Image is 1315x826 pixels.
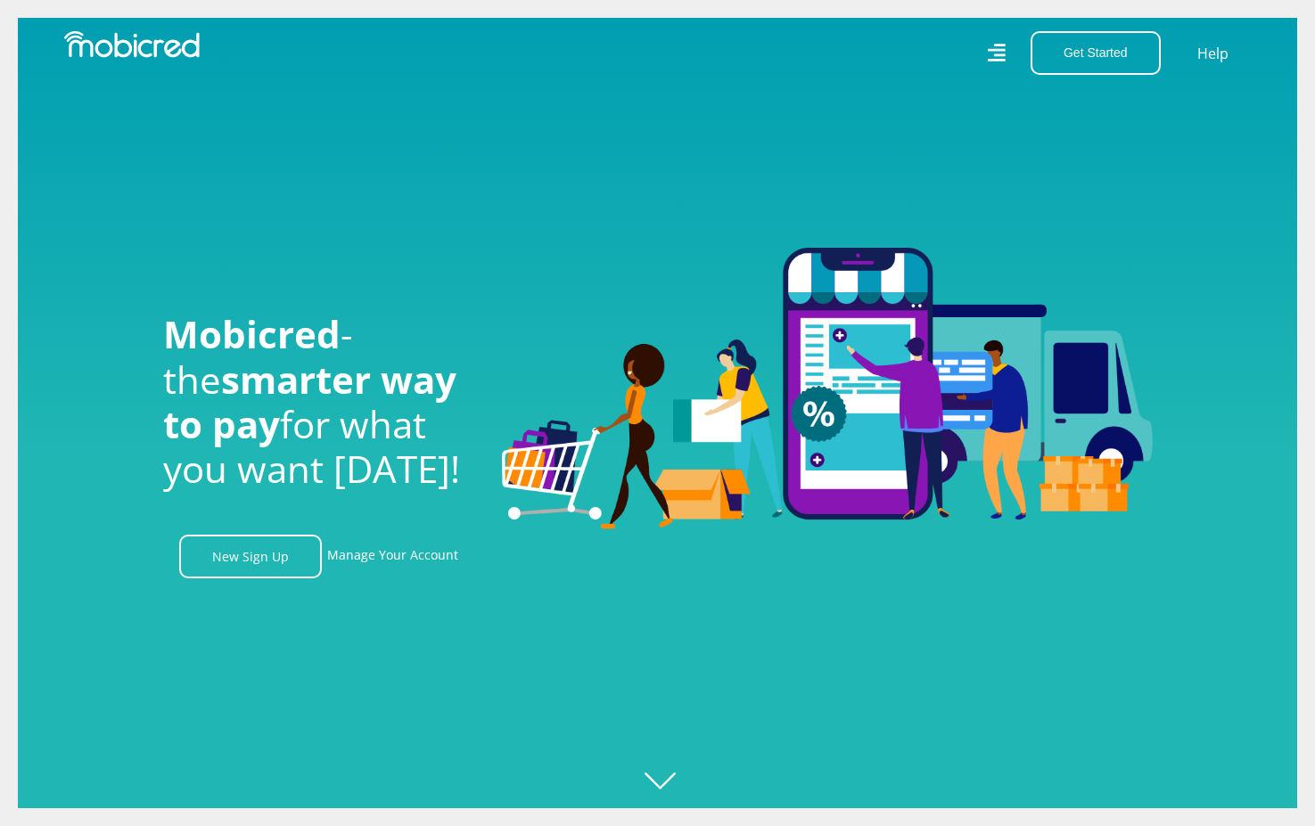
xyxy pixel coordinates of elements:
[502,248,1153,529] img: Welcome to Mobicred
[1196,42,1229,65] a: Help
[1031,31,1161,75] button: Get Started
[327,535,458,578] a: Manage Your Account
[179,535,322,578] a: New Sign Up
[163,312,475,492] h1: - the for what you want [DATE]!
[64,31,200,58] img: Mobicred
[163,308,341,359] span: Mobicred
[163,354,456,449] span: smarter way to pay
